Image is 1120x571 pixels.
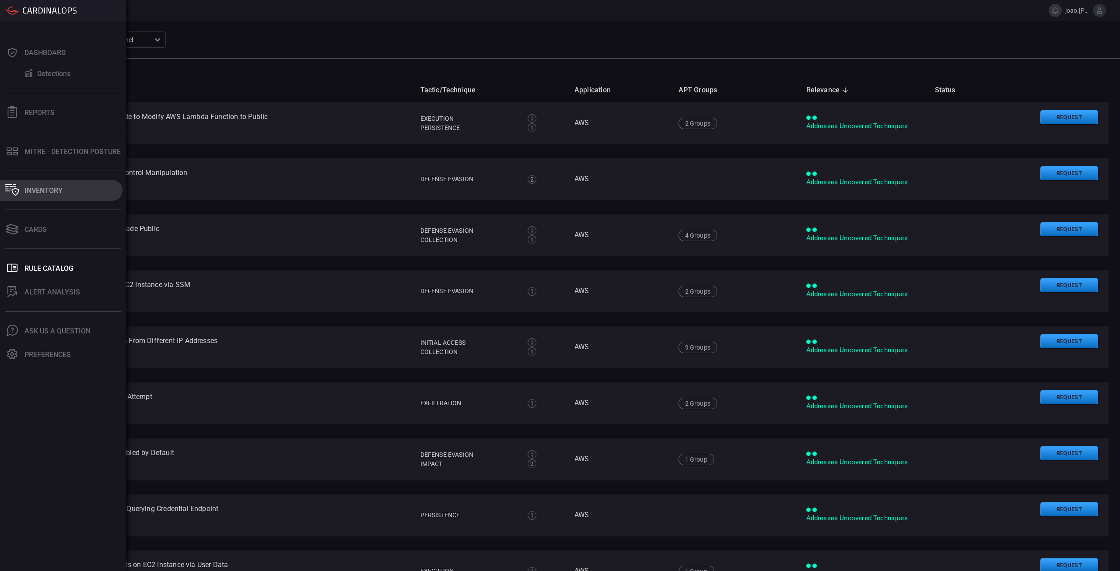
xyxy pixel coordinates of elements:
div: 2 Groups [679,286,717,297]
span: joao.[PERSON_NAME] [1065,7,1089,14]
div: Addresses Uncovered Techniques [806,122,921,131]
div: 2 [528,459,536,468]
div: Initial Access [420,338,518,347]
button: Request [1040,222,1098,237]
div: 1 Group [679,454,714,465]
td: AWS - Command Sent to EC2 Instance via SSM [35,270,413,312]
span: Application [574,85,622,95]
td: AWS - EC2 AMI Exfiltration Attempt [35,382,413,424]
div: Execution [420,114,518,123]
div: Detections [37,70,70,78]
span: Relevance [806,85,851,95]
div: Addresses Uncovered Techniques [806,290,921,299]
td: AWS [567,214,672,256]
div: Addresses Uncovered Techniques [806,234,921,243]
div: Rule Catalog [24,264,73,273]
div: Dashboard [24,49,66,57]
div: 1 [528,347,536,356]
div: Addresses Uncovered Techniques [806,346,921,355]
div: 2 Groups [679,398,717,409]
button: Request [1040,334,1098,349]
td: AWS [567,382,672,424]
div: 1 [528,287,536,296]
td: AWS - ECS Task Definition Querying Credential Endpoint [35,494,413,536]
div: Addresses Uncovered Techniques [806,402,921,411]
div: Exfiltration [420,399,518,408]
td: AWS - CodeBuild Project Made Public [35,214,413,256]
div: Addresses Uncovered Techniques [806,514,921,523]
div: 1 [528,399,536,408]
th: APT Groups [672,77,799,102]
div: Preferences [24,350,71,359]
div: Addresses Uncovered Techniques [806,178,921,187]
th: Tactic/Technique [413,77,567,102]
button: Request [1040,278,1098,293]
button: Request [1040,446,1098,461]
div: 1 [528,123,536,132]
div: 1 [528,114,536,123]
div: Addresses Uncovered Techniques [806,458,921,467]
button: Request [1040,502,1098,517]
td: AWS [567,494,672,536]
td: AWS [567,270,672,312]
div: Inventory [24,186,63,195]
div: ALERT ANALYSIS [24,288,80,296]
div: Collection [420,235,518,245]
div: Defense Evasion [420,175,518,184]
button: Request [1040,390,1098,405]
div: Ask Us A Question [24,327,91,335]
td: AWS [567,102,672,144]
div: MITRE - Detection Posture [24,147,121,156]
button: Request [1040,166,1098,181]
div: Persistence [420,511,518,520]
div: 2 Groups [679,118,717,129]
td: AWS [567,326,672,368]
div: Defense Evasion [420,287,518,296]
div: Collection [420,347,518,357]
span: Status [935,85,967,95]
div: Reports [24,109,55,117]
td: AWS - An Attempt was Made to Modify AWS Lambda Function to Public [35,102,413,144]
div: 9 Groups [679,342,717,353]
td: AWS - Bucket Ownership Control Manipulation [35,158,413,200]
div: 4 Groups [679,230,717,241]
td: AWS [567,158,672,200]
div: 1 [528,235,536,244]
div: Persistence [420,123,518,133]
div: 1 [528,226,536,235]
div: 1 [528,511,536,520]
div: Cards [24,225,47,234]
div: Impact [420,459,518,469]
button: Request [1040,110,1098,125]
div: 1 [528,450,536,459]
div: 2 [528,175,536,184]
div: Defense Evasion [420,450,518,459]
td: AWS [567,438,672,480]
div: 1 [528,338,536,347]
div: Defense Evasion [420,226,518,235]
td: AWS - Concurrent Sessions From Different IP Addresses [35,326,413,368]
td: AWS - EC2 Encryption Disabled by Default [35,438,413,480]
